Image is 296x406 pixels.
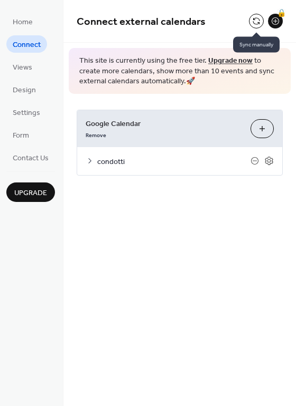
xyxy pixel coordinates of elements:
[86,118,242,129] span: Google Calendar
[6,149,55,166] a: Contact Us
[6,103,47,121] a: Settings
[97,156,251,167] span: condotti
[14,188,47,199] span: Upgrade
[6,13,39,30] a: Home
[13,108,40,119] span: Settings
[79,56,280,87] span: This site is currently using the free tier. to create more calendars, show more than 10 events an...
[6,126,35,143] a: Form
[6,81,42,98] a: Design
[13,17,33,28] span: Home
[13,130,29,141] span: Form
[13,40,41,51] span: Connect
[13,85,36,96] span: Design
[86,131,106,139] span: Remove
[208,54,253,68] a: Upgrade now
[233,37,280,53] span: Sync manually
[13,62,32,73] span: Views
[13,153,49,164] span: Contact Us
[77,12,206,32] span: Connect external calendars
[6,58,39,75] a: Views
[6,35,47,53] a: Connect
[6,182,55,202] button: Upgrade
